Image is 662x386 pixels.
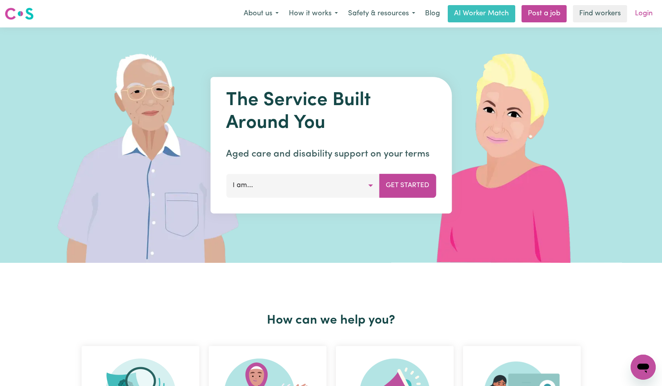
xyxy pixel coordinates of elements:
h1: The Service Built Around You [226,89,436,135]
a: Login [630,5,657,22]
button: Safety & resources [343,5,420,22]
button: How it works [284,5,343,22]
button: Get Started [379,174,436,197]
button: About us [239,5,284,22]
a: Blog [420,5,445,22]
p: Aged care and disability support on your terms [226,147,436,161]
a: Post a job [522,5,567,22]
img: Careseekers logo [5,7,34,21]
button: I am... [226,174,379,197]
h2: How can we help you? [77,313,585,328]
a: Careseekers logo [5,5,34,23]
a: Find workers [573,5,627,22]
iframe: Button to launch messaging window [631,355,656,380]
a: AI Worker Match [448,5,515,22]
